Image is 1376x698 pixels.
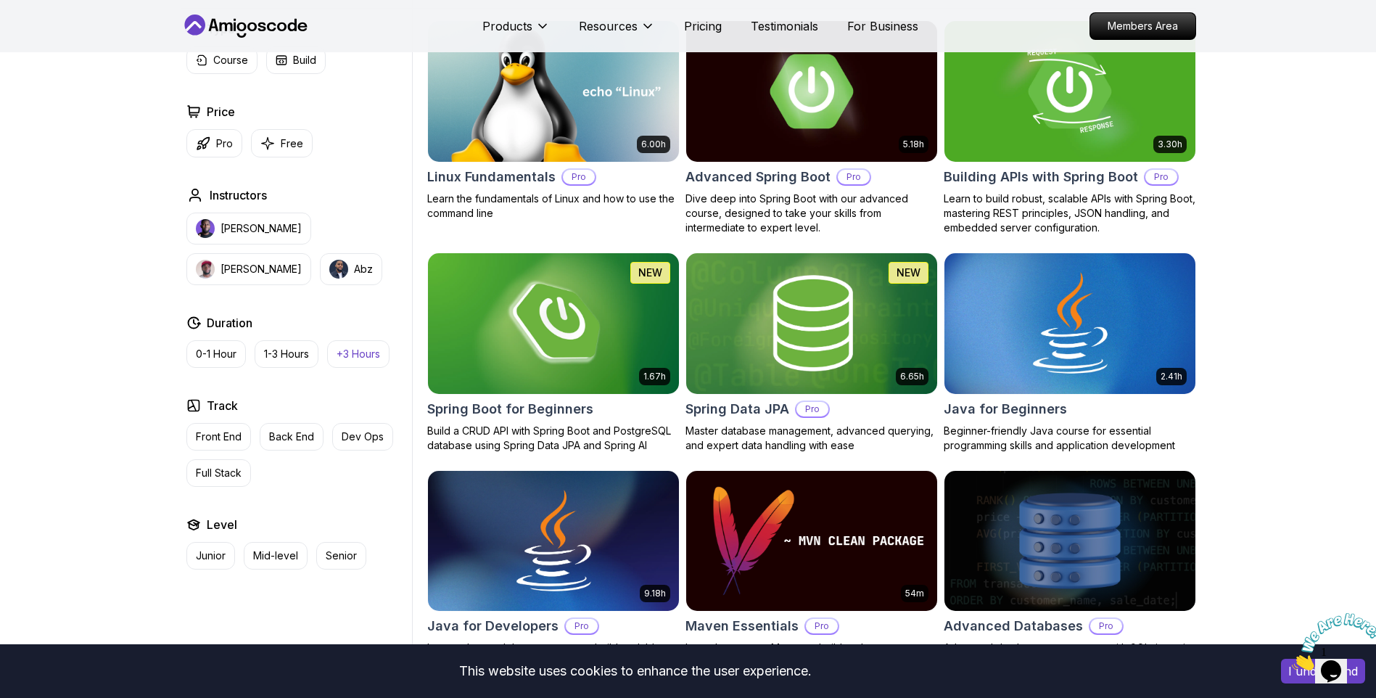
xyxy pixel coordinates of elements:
[186,46,258,74] button: Course
[685,252,938,453] a: Spring Data JPA card6.65hNEWSpring Data JPAProMaster database management, advanced querying, and ...
[213,53,248,67] p: Course
[427,167,556,187] h2: Linux Fundamentals
[427,192,680,221] p: Learn the fundamentals of Linux and how to use the command line
[196,219,215,238] img: instructor img
[427,20,680,221] a: Linux Fundamentals card6.00hLinux FundamentalsProLearn the fundamentals of Linux and how to use t...
[751,17,818,35] a: Testimonials
[838,170,870,184] p: Pro
[685,20,938,235] a: Advanced Spring Boot card5.18hAdvanced Spring BootProDive deep into Spring Boot with our advanced...
[266,46,326,74] button: Build
[196,260,215,279] img: instructor img
[186,253,311,285] button: instructor img[PERSON_NAME]
[342,430,384,444] p: Dev Ops
[329,260,348,279] img: instructor img
[944,21,1195,162] img: Building APIs with Spring Boot card
[944,616,1083,636] h2: Advanced Databases
[210,186,267,204] h2: Instructors
[427,424,680,453] p: Build a CRUD API with Spring Boot and PostgreSQL database using Spring Data JPA and Spring AI
[186,542,235,570] button: Junior
[900,371,924,382] p: 6.65h
[293,53,316,67] p: Build
[944,641,1196,670] p: Advanced database management with SQL, integrity, and practical applications
[207,516,237,533] h2: Level
[796,402,828,416] p: Pro
[196,549,226,563] p: Junior
[196,430,242,444] p: Front End
[641,139,666,150] p: 6.00h
[1158,139,1182,150] p: 3.30h
[685,424,938,453] p: Master database management, advanced querying, and expert data handling with ease
[944,252,1196,453] a: Java for Beginners card2.41hJava for BeginnersBeginner-friendly Java course for essential program...
[1286,607,1376,676] iframe: chat widget
[221,262,302,276] p: [PERSON_NAME]
[566,619,598,633] p: Pro
[1145,170,1177,184] p: Pro
[944,471,1195,612] img: Advanced Databases card
[686,471,937,612] img: Maven Essentials card
[427,641,680,670] p: Learn advanced Java concepts to build scalable and maintainable applications.
[332,423,393,451] button: Dev Ops
[427,470,680,670] a: Java for Developers card9.18hJava for DevelopersProLearn advanced Java concepts to build scalable...
[482,17,532,35] p: Products
[944,167,1138,187] h2: Building APIs with Spring Boot
[685,399,789,419] h2: Spring Data JPA
[643,371,666,382] p: 1.67h
[944,470,1196,670] a: Advanced Databases cardAdvanced DatabasesProAdvanced database management with SQL, integrity, and...
[684,17,722,35] p: Pricing
[207,103,235,120] h2: Price
[260,423,324,451] button: Back End
[216,136,233,151] p: Pro
[579,17,638,35] p: Resources
[685,167,831,187] h2: Advanced Spring Boot
[251,129,313,157] button: Free
[944,192,1196,235] p: Learn to build robust, scalable APIs with Spring Boot, mastering REST principles, JSON handling, ...
[255,340,318,368] button: 1-3 Hours
[686,253,937,394] img: Spring Data JPA card
[847,17,918,35] a: For Business
[579,17,655,46] button: Resources
[186,129,242,157] button: Pro
[196,347,236,361] p: 0-1 Hour
[253,549,298,563] p: Mid-level
[644,588,666,599] p: 9.18h
[186,213,311,245] button: instructor img[PERSON_NAME]
[944,20,1196,235] a: Building APIs with Spring Boot card3.30hBuilding APIs with Spring BootProLearn to build robust, s...
[207,397,238,414] h2: Track
[327,340,390,368] button: +3 Hours
[638,266,662,280] p: NEW
[1161,371,1182,382] p: 2.41h
[482,17,550,46] button: Products
[221,221,302,236] p: [PERSON_NAME]
[897,266,920,280] p: NEW
[337,347,380,361] p: +3 Hours
[316,542,366,570] button: Senior
[326,549,357,563] p: Senior
[1090,619,1122,633] p: Pro
[686,21,937,162] img: Advanced Spring Boot card
[905,588,924,599] p: 54m
[6,6,96,63] img: Chat attention grabber
[427,252,680,453] a: Spring Boot for Beginners card1.67hNEWSpring Boot for BeginnersBuild a CRUD API with Spring Boot ...
[685,470,938,670] a: Maven Essentials card54mMaven EssentialsProLearn how to use Maven to build and manage your Java p...
[427,399,593,419] h2: Spring Boot for Beginners
[281,136,303,151] p: Free
[903,139,924,150] p: 5.18h
[186,459,251,487] button: Full Stack
[563,170,595,184] p: Pro
[1281,659,1365,683] button: Accept cookies
[354,262,373,276] p: Abz
[427,616,559,636] h2: Java for Developers
[264,347,309,361] p: 1-3 Hours
[428,253,679,394] img: Spring Boot for Beginners card
[244,542,308,570] button: Mid-level
[186,340,246,368] button: 0-1 Hour
[269,430,314,444] p: Back End
[320,253,382,285] button: instructor imgAbz
[1089,12,1196,40] a: Members Area
[944,424,1196,453] p: Beginner-friendly Java course for essential programming skills and application development
[207,314,252,332] h2: Duration
[944,399,1067,419] h2: Java for Beginners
